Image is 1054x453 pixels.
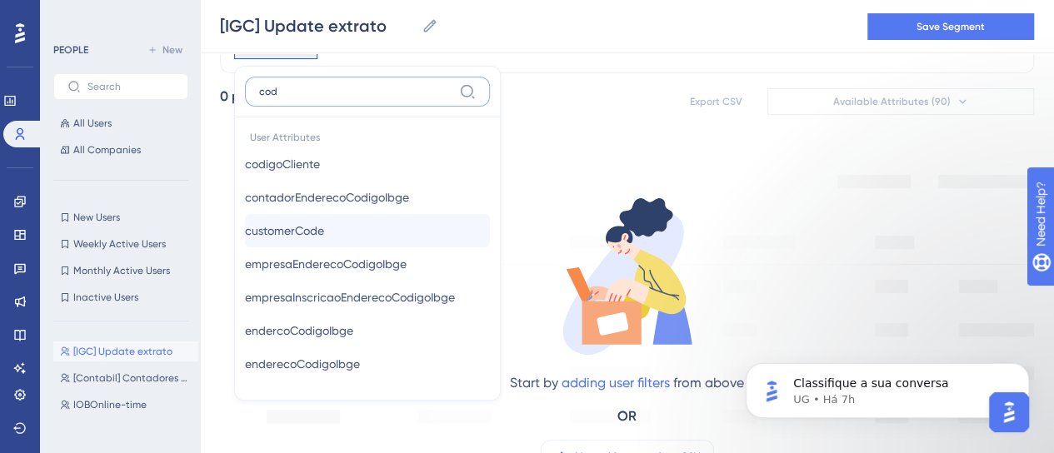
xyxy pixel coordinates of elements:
span: enderecoCodigoIbge [245,354,360,374]
iframe: Intercom notifications mensagem [721,328,1054,445]
iframe: UserGuiding AI Assistant Launcher [984,387,1034,437]
button: codigoCliente [245,147,490,181]
button: Weekly Active Users [53,234,188,254]
div: Start by from above [510,373,744,393]
span: All Companies [73,143,141,157]
button: Available Attributes (90) [767,88,1034,115]
span: codigoCliente [245,154,320,174]
button: All Users [53,113,188,133]
button: Save Segment [867,13,1034,40]
input: Segment Name [220,14,415,37]
span: IOBOnline-time [73,398,147,411]
button: empresaEnderecoCodigoIbge [245,247,490,281]
button: All Companies [53,140,188,160]
button: IOBOnline-time [53,395,198,415]
input: Search [87,81,174,92]
div: PEOPLE [53,43,88,57]
span: Inactive Users [73,291,138,304]
button: endercoCodigoIbge [245,314,490,347]
span: Monthly Active Users [73,264,170,277]
span: [Contabil] Contadores MigradoS [73,371,192,385]
input: Type the value [259,85,452,98]
button: [Contabil] Contadores MigradoS [53,368,198,388]
span: User Attributes [245,124,490,147]
span: All Users [73,117,112,130]
button: customerCode [245,214,490,247]
button: Monthly Active Users [53,261,188,281]
span: empresaEnderecoCodigoIbge [245,254,407,274]
button: Inactive Users [53,287,188,307]
span: endercoCodigoIbge [245,321,353,341]
button: New [142,40,188,60]
span: New Users [73,211,120,224]
span: Weekly Active Users [73,237,166,251]
a: adding user filters [562,375,670,391]
span: [IGC] Update extrato [73,345,172,358]
div: OR [617,406,637,426]
button: empresaInscricaoEnderecoCodigoIbge [245,281,490,314]
span: empresaInscricaoEnderecoCodigoIbge [245,287,455,307]
button: enderecoCodigoIbge [245,347,490,381]
span: Available Attributes (90) [833,95,951,108]
button: New Users [53,207,188,227]
div: 0 people [220,87,275,107]
span: contadorEnderecoCodigoIbge [245,187,409,207]
span: customerCode [245,221,324,241]
button: contadorEnderecoCodigoIbge [245,181,490,214]
span: Save Segment [917,20,985,33]
span: Need Help? [39,4,104,24]
span: New [162,43,182,57]
button: Export CSV [674,88,757,115]
span: Export CSV [690,95,742,108]
button: [IGC] Update extrato [53,341,198,361]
